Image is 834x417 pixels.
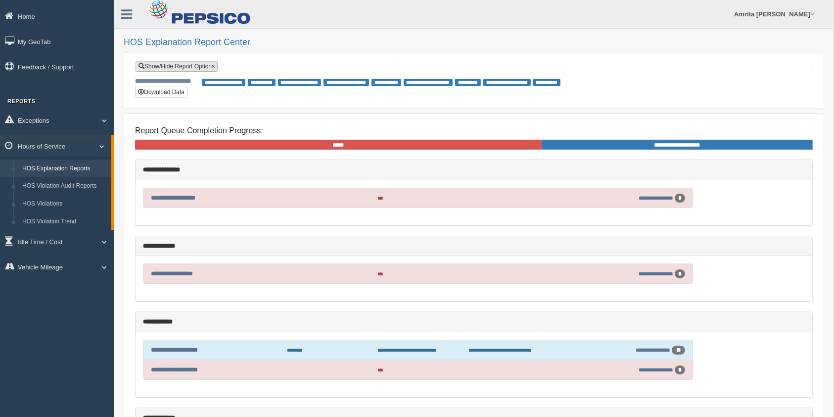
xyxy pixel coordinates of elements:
a: HOS Violation Trend [18,213,111,231]
a: Show/Hide Report Options [136,61,218,72]
button: Download Data [135,87,187,98]
a: HOS Violation Audit Reports [18,177,111,195]
h2: HOS Explanation Report Center [124,38,824,48]
a: HOS Violations [18,195,111,213]
h4: Report Queue Completion Progress: [135,126,813,135]
a: HOS Explanation Reports [18,160,111,178]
